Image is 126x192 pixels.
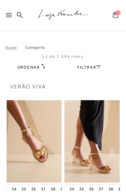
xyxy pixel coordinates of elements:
[116,186,125,192] button: 39
[58,186,67,192] button: 39
[42,54,84,59] span: 12 de 1.094 itens
[5,45,25,50] a: Home
[7,100,62,183] img: RASTEIRA OURO COM SOLADO EM JUTÁ
[107,186,115,192] button: 38
[97,186,106,192] button: 37
[49,186,57,192] button: 38
[77,65,101,70] a: FILTRAR
[87,186,96,192] button: 36
[68,186,76,192] button: 34
[65,100,120,183] a: SANDÁLIA ANABELA OURO COM SALTO ALTO EM JUTA SANDÁLIA ANABELA OURO COM SALTO ALTO EM JUTA
[111,11,120,20] button: 0
[29,186,38,192] button: 36
[17,65,40,70] span: Ordenar
[7,100,62,183] a: RASTEIRA OURO COM SOLADO EM JUTÁ RASTEIRA OURO COM SOLADO EM JUTÁ
[10,186,18,192] button: 34
[65,100,120,183] img: SANDÁLIA ANABELA OURO COM SALTO ALTO EM JUTA
[10,84,116,89] span: Verão Viva
[116,10,121,15] span: 0
[19,186,28,192] button: 35
[77,186,86,192] button: 35
[25,45,45,50] a: Categoria
[39,186,48,192] button: 37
